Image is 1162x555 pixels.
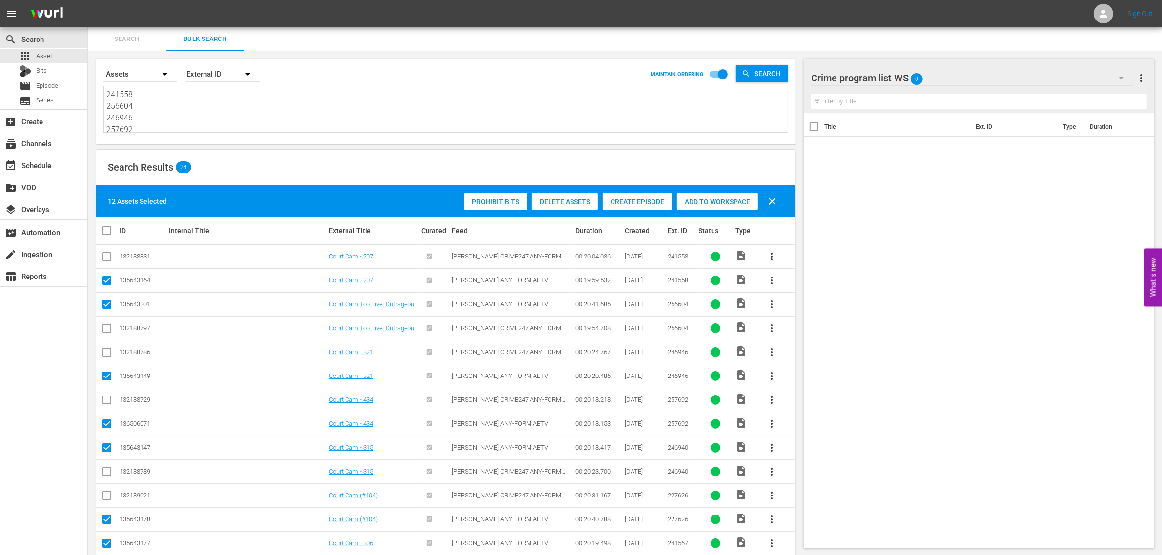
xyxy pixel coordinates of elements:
div: 132188797 [120,324,166,332]
div: 00:20:20.486 [575,372,622,379]
span: Video [735,441,747,453]
div: 00:19:54.708 [575,324,622,332]
span: [PERSON_NAME] ANY-FORM AETV [452,420,548,427]
span: 246940 [668,444,688,451]
div: 00:19:59.532 [575,277,622,284]
a: Court Cam - 315 [329,444,373,451]
span: [PERSON_NAME] CRIME247 ANY-FORM AETV [452,348,565,363]
button: Add to Workspace [677,193,758,210]
span: more_vert [766,298,777,310]
span: Video [735,297,747,309]
span: 256604 [668,324,688,332]
div: 12 Assets Selected [108,197,167,206]
span: 241558 [668,253,688,260]
button: more_vert [760,269,783,292]
a: Court Cam - 315 [329,468,373,475]
button: more_vert [760,364,783,388]
span: menu [6,8,18,20]
span: VOD [5,182,17,194]
div: 132188729 [120,396,166,403]
div: [DATE] [625,444,665,451]
span: 241567 [668,539,688,547]
span: 246946 [668,348,688,356]
div: Duration [575,227,622,235]
div: 00:20:31.167 [575,492,622,499]
span: Asset [36,51,52,61]
a: Court Cam (#104) [329,492,378,499]
span: more_vert [1135,72,1147,84]
div: 132188786 [120,348,166,356]
button: more_vert [1135,66,1147,90]
span: Reports [5,271,17,282]
span: Video [735,274,747,285]
button: Prohibit Bits [464,193,527,210]
span: Video [735,513,747,524]
div: Bits [20,65,31,77]
span: 241558 [668,277,688,284]
span: clear [766,196,778,207]
span: 24 [176,164,191,171]
span: 246946 [668,372,688,379]
div: 135643301 [120,300,166,308]
span: Video [735,369,747,381]
div: External ID [186,60,260,88]
span: more_vert [766,394,777,406]
span: Asset [20,50,31,62]
div: 132188789 [120,468,166,475]
span: 256604 [668,300,688,308]
span: Delete Assets [532,198,598,206]
span: [PERSON_NAME] ANY-FORM AETV [452,539,548,547]
button: Open Feedback Widget [1144,249,1162,307]
div: [DATE] [625,277,665,284]
span: Search [751,65,788,82]
div: 135643164 [120,277,166,284]
div: Crime program list WS [811,64,1133,92]
button: Search [736,65,788,82]
span: 246940 [668,468,688,475]
div: [DATE] [625,515,665,523]
span: Bulk Search [172,34,238,45]
button: clear [760,190,784,213]
span: Ingestion [5,249,17,260]
button: Create Episode [603,193,672,210]
span: Channels [5,138,17,150]
span: [PERSON_NAME] ANY-FORM AETV [452,372,548,379]
span: more_vert [766,514,777,525]
th: Title [824,113,970,140]
span: Video [735,417,747,429]
div: 00:20:04.036 [575,253,622,260]
div: [DATE] [625,539,665,547]
span: Search [5,34,17,45]
span: Overlays [5,204,17,216]
div: 00:20:23.700 [575,468,622,475]
div: 135643149 [120,372,166,379]
p: MAINTAIN ORDERING [651,71,704,78]
span: [PERSON_NAME] ANY-FORM AETV [452,300,548,308]
div: 132188831 [120,253,166,260]
div: [DATE] [625,372,665,379]
span: more_vert [766,418,777,430]
div: ID [120,227,166,235]
span: [PERSON_NAME] ANY-FORM AETV [452,515,548,523]
a: Court Cam - 207 [329,253,373,260]
div: [DATE] [625,396,665,403]
span: Video [735,250,747,261]
div: 00:20:40.788 [575,515,622,523]
span: Series [36,96,54,105]
span: 257692 [668,420,688,427]
div: Created [625,227,665,235]
div: Internal Title [169,227,326,235]
span: Add to Workspace [677,198,758,206]
span: Video [735,536,747,548]
div: [DATE] [625,468,665,475]
div: Ext. ID [668,227,695,235]
div: 135643147 [120,444,166,451]
div: [DATE] [625,420,665,427]
span: more_vert [766,251,777,262]
div: [DATE] [625,348,665,356]
div: [DATE] [625,300,665,308]
a: Court Cam - 306 [329,539,373,547]
span: Automation [5,227,17,238]
div: 00:20:19.498 [575,539,622,547]
span: more_vert [766,490,777,501]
